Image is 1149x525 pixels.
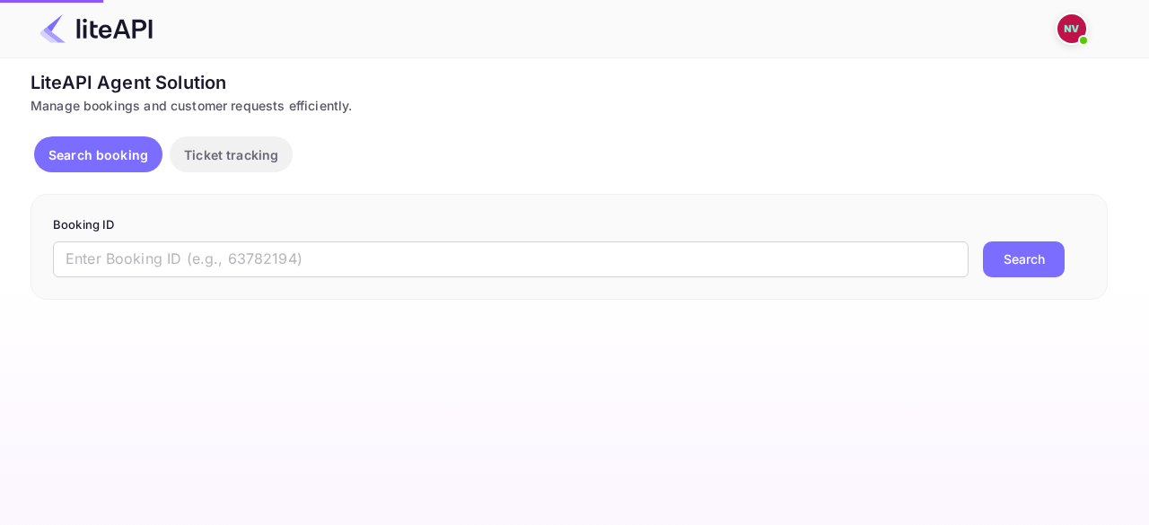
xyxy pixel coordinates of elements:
p: Ticket tracking [184,145,278,164]
img: Nicholas Valbusa [1057,14,1086,43]
img: LiteAPI Logo [39,14,153,43]
button: Search [983,241,1065,277]
div: Manage bookings and customer requests efficiently. [31,96,1108,115]
div: LiteAPI Agent Solution [31,69,1108,96]
input: Enter Booking ID (e.g., 63782194) [53,241,969,277]
p: Booking ID [53,216,1085,234]
p: Search booking [48,145,148,164]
